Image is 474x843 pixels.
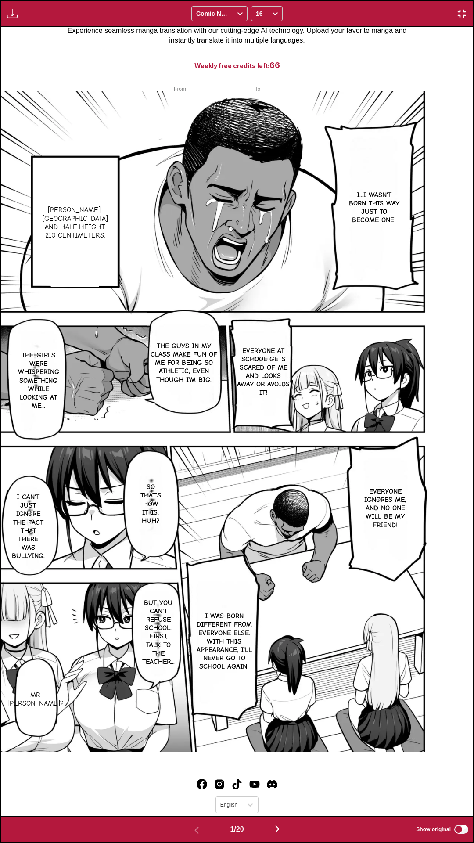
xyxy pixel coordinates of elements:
p: [PERSON_NAME], [GEOGRAPHIC_DATA] and half height 210 centimeters. [40,204,110,241]
p: The girls were whispering something while looking at me... [16,349,61,412]
input: Show original [454,825,468,834]
img: Previous page [191,825,202,836]
span: 1 / 20 [230,825,244,833]
p: So that's how it is, huh? [139,481,163,527]
p: The guys in my class make fun of me for being so athletic, even though I'm big. [147,340,221,386]
p: I...I wasn't born this way just to become one! [345,189,402,227]
p: I can't just ignore the fact that there was bullying. [10,491,47,562]
img: Download translated images [7,8,18,19]
p: Mr. [PERSON_NAME]? [6,689,65,710]
span: Show original [416,826,451,832]
p: Everyone at school gets scared of me and looks away or avoids it! [234,345,292,399]
p: Everyone ignores me, and no one will be my friend! [359,486,411,531]
img: Next page [272,824,283,834]
img: Manga Panel [1,91,473,752]
p: I was born different from everyone else. With this appearance, i'll never go to school again! [190,610,259,673]
p: But you can't refuse school. First, talk to the teacher... [139,597,177,668]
